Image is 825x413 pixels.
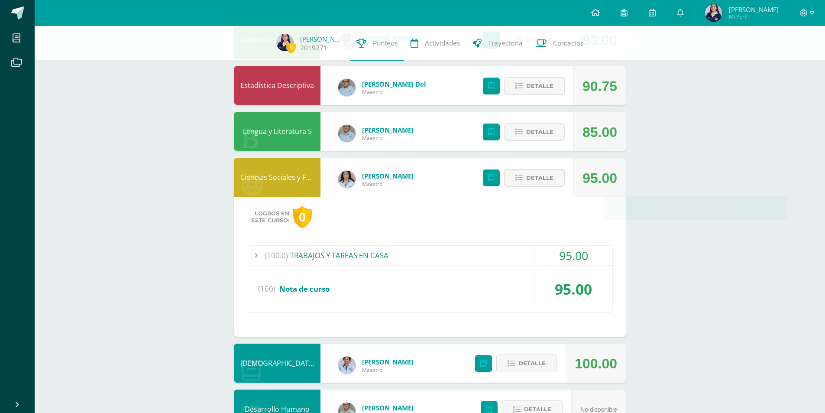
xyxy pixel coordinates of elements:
a: [PERSON_NAME] [300,35,343,43]
a: Trayectoria [466,26,529,61]
div: 85.00 [582,113,617,152]
img: e596f989ff77b806b21d74f54c230562.png [338,357,356,374]
a: 2019271 [300,43,327,52]
span: 5 [286,42,296,53]
button: Detalle [504,123,565,141]
span: [PERSON_NAME] [362,126,414,134]
span: [PERSON_NAME] [729,5,779,14]
button: Detalle [504,77,565,95]
button: Detalle [504,169,565,187]
a: Actividades [404,26,466,61]
div: Ciencias Sociales y Formación Ciudadana 5 [234,158,320,197]
img: 2d846379f03ebe82ef7bc4fec79bba82.png [276,34,294,51]
div: Evangelización [234,344,320,383]
div: 90.75 [582,67,617,106]
span: Detalle [526,170,553,186]
a: Punteos [350,26,404,61]
div: 95.00 [534,273,612,306]
span: Trayectoria [488,39,523,48]
span: [PERSON_NAME] [362,403,414,412]
span: [PERSON_NAME] [362,358,414,366]
img: 9bda7905687ab488ca4bd408901734b0.png [338,79,356,96]
span: Maestro [362,180,414,188]
span: (100) [258,273,275,306]
div: Lengua y Literatura 5 [234,112,320,151]
span: Punteos [373,39,398,48]
a: Ver todos los avisos [604,196,787,220]
button: Detalle [496,354,557,372]
img: 49b90201c47adc92305f480b96c44c30.png [338,171,356,188]
div: 0 [293,206,312,228]
span: Maestro [362,88,426,96]
div: Estadística Descriptiva [234,66,320,105]
span: Logros en este curso: [251,210,289,224]
span: Nota de curso [279,284,330,294]
span: Avisos [627,32,650,42]
span: Detalle [518,355,546,371]
img: 2d846379f03ebe82ef7bc4fec79bba82.png [705,4,722,22]
div: 100.00 [575,344,617,383]
span: Detalle [526,78,553,94]
span: [PERSON_NAME] del [362,80,426,88]
span: Detalle [526,124,553,140]
a: Contactos [529,26,590,61]
span: Mi Perfil [729,13,779,20]
span: (100.0) [265,246,288,265]
span: Actividades [425,39,460,48]
span: Maestro [362,366,414,374]
img: 5b95fb31ce165f59b8e7309a55f651c9.png [338,125,356,142]
span: Contactos [553,39,583,48]
div: 95.00 [534,246,612,265]
div: TRABAJOS Y TAREAS EN CASA [247,246,612,265]
span: [PERSON_NAME] [362,172,414,180]
div: 95.00 [582,159,617,198]
span: No disponible [580,406,617,413]
span: Maestro [362,134,414,142]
